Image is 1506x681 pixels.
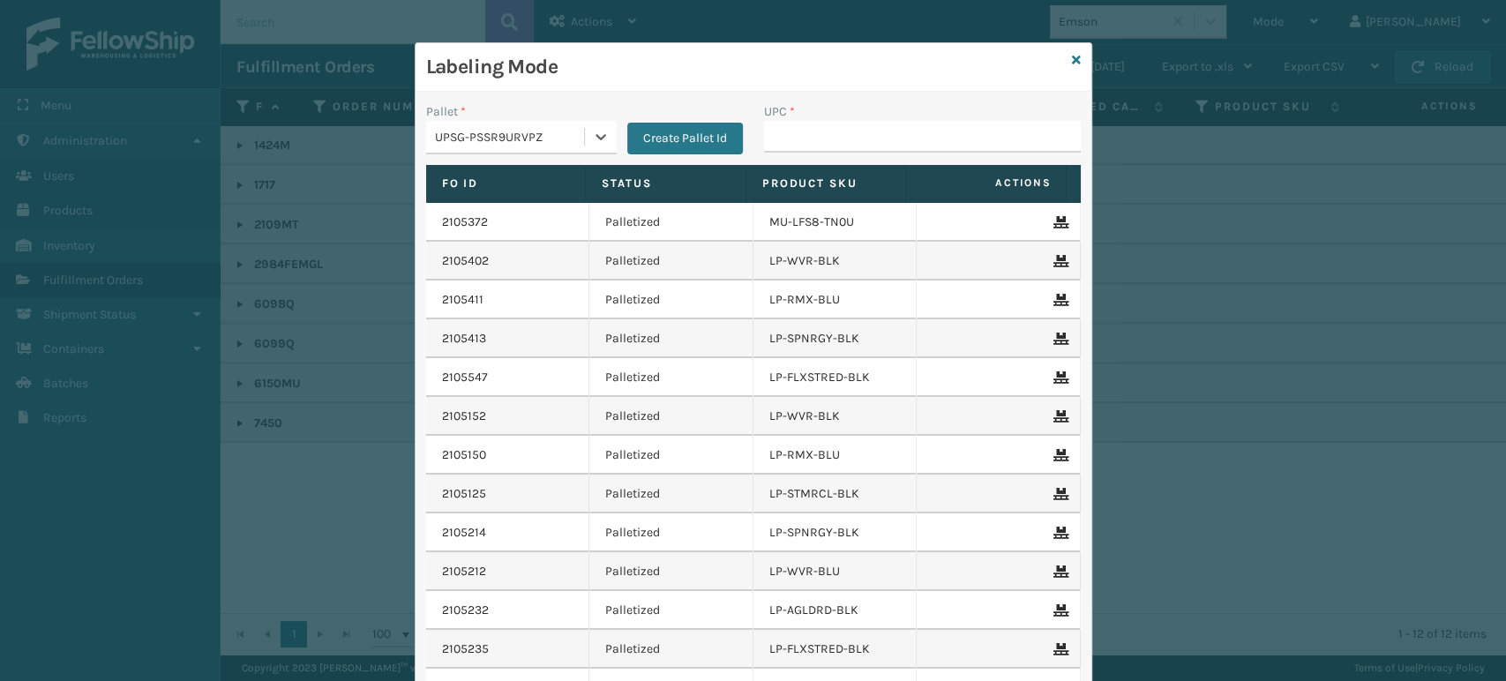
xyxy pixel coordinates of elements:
td: LP-SPNRGY-BLK [753,319,918,358]
td: LP-WVR-BLK [753,242,918,281]
i: Remove From Pallet [1053,449,1064,461]
td: Palletized [589,552,753,591]
a: 2105212 [442,563,486,580]
i: Remove From Pallet [1053,565,1064,578]
td: LP-AGLDRD-BLK [753,591,918,630]
h3: Labeling Mode [426,54,1065,80]
a: 2105214 [442,524,486,542]
td: Palletized [589,242,753,281]
a: 2105232 [442,602,489,619]
label: Pallet [426,102,466,121]
i: Remove From Pallet [1053,333,1064,345]
a: 2105547 [442,369,488,386]
label: UPC [764,102,795,121]
td: Palletized [589,513,753,552]
td: Palletized [589,358,753,397]
td: Palletized [589,281,753,319]
td: Palletized [589,591,753,630]
a: 2105125 [442,485,486,503]
td: LP-RMX-BLU [753,436,918,475]
i: Remove From Pallet [1053,643,1064,655]
a: 2105152 [442,408,486,425]
i: Remove From Pallet [1053,216,1064,228]
td: Palletized [589,319,753,358]
label: Fo Id [442,176,570,191]
i: Remove From Pallet [1053,488,1064,500]
span: Actions [911,168,1062,198]
div: UPSG-PSSR9URVPZ [435,128,586,146]
td: LP-WVR-BLU [753,552,918,591]
a: 2105402 [442,252,489,270]
i: Remove From Pallet [1053,294,1064,306]
a: 2105150 [442,446,486,464]
i: Remove From Pallet [1053,604,1064,617]
td: Palletized [589,475,753,513]
a: 2105235 [442,640,489,658]
label: Status [602,176,730,191]
a: 2105411 [442,291,483,309]
i: Remove From Pallet [1053,255,1064,267]
a: 2105413 [442,330,486,348]
a: 2105372 [442,213,488,231]
td: Palletized [589,436,753,475]
td: LP-WVR-BLK [753,397,918,436]
i: Remove From Pallet [1053,371,1064,384]
td: LP-FLXSTRED-BLK [753,358,918,397]
td: LP-STMRCL-BLK [753,475,918,513]
i: Remove From Pallet [1053,527,1064,539]
label: Product SKU [762,176,890,191]
td: MU-LFS8-TN0U [753,203,918,242]
td: LP-SPNRGY-BLK [753,513,918,552]
td: LP-FLXSTRED-BLK [753,630,918,669]
button: Create Pallet Id [627,123,743,154]
td: LP-RMX-BLU [753,281,918,319]
td: Palletized [589,203,753,242]
td: Palletized [589,630,753,669]
td: Palletized [589,397,753,436]
i: Remove From Pallet [1053,410,1064,423]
